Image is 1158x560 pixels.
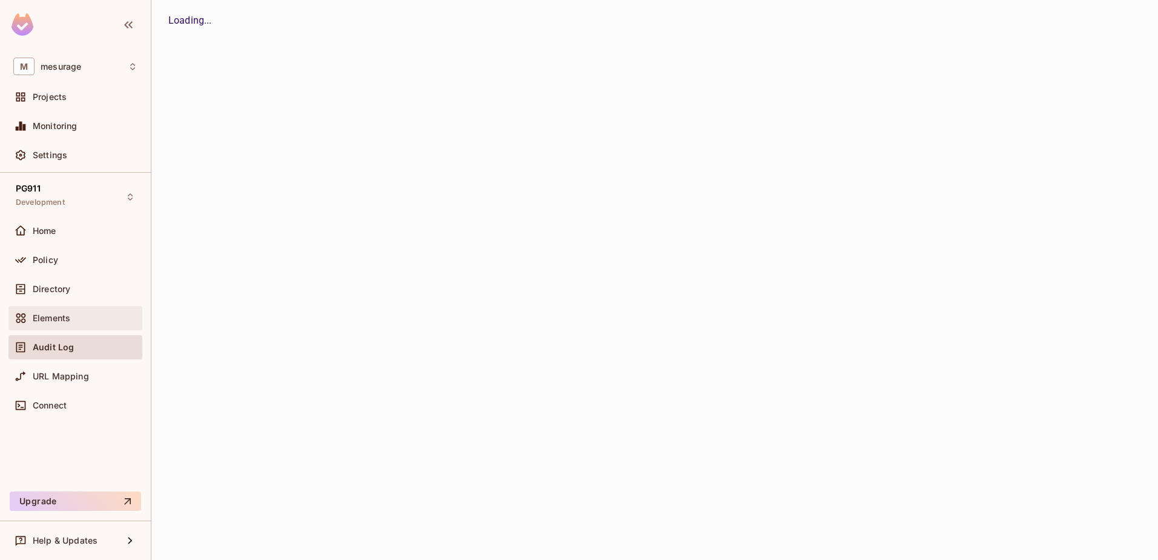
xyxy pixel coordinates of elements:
span: Connect [33,401,67,410]
span: Development [16,198,65,207]
span: Elements [33,313,70,323]
span: Help & Updates [33,536,98,545]
span: Settings [33,150,67,160]
button: Upgrade [10,492,141,511]
img: SReyMgAAAABJRU5ErkJggg== [12,13,33,36]
span: Directory [33,284,70,294]
span: Workspace: mesurage [41,62,81,72]
span: PG911 [16,184,41,193]
div: Loading... [168,13,1141,28]
span: Monitoring [33,121,78,131]
span: Audit Log [33,342,74,352]
span: Projects [33,92,67,102]
span: URL Mapping [33,372,89,381]
span: M [13,58,35,75]
span: Home [33,226,56,236]
span: Policy [33,255,58,265]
